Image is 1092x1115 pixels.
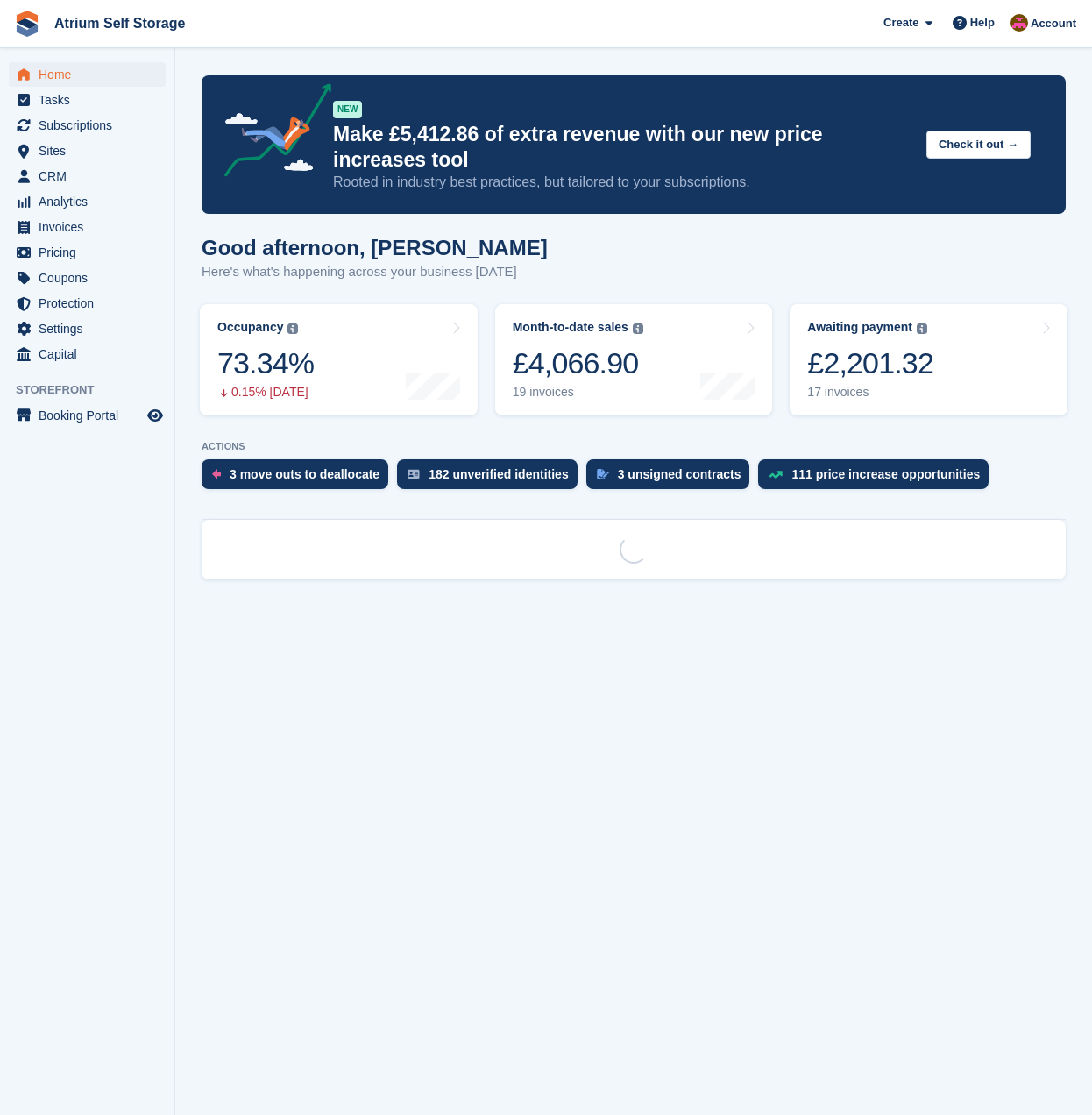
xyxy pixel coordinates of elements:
[513,320,628,335] div: Month-to-date sales
[970,14,995,32] span: Help
[618,467,741,481] div: 3 unsigned contracts
[495,304,773,415] a: Month-to-date sales £4,066.90 19 invoices
[513,385,643,400] div: 19 invoices
[791,467,980,481] div: 111 price increase opportunities
[807,320,912,335] div: Awaiting payment
[429,467,569,481] div: 182 unverified identities
[202,236,548,259] h1: Good afternoon, [PERSON_NAME]
[39,403,144,428] span: Booking Portal
[16,381,174,399] span: Storefront
[758,459,997,498] a: 111 price increase opportunities
[9,113,166,138] a: menu
[790,304,1067,415] a: Awaiting payment £2,201.32 17 invoices
[1031,15,1076,32] span: Account
[333,173,912,192] p: Rooted in industry best practices, but tailored to your subscriptions.
[807,385,933,400] div: 17 invoices
[633,323,643,334] img: icon-info-grey-7440780725fd019a000dd9b08b2336e03edf1995a4989e88bcd33f0948082b44.svg
[217,320,283,335] div: Occupancy
[917,323,927,334] img: icon-info-grey-7440780725fd019a000dd9b08b2336e03edf1995a4989e88bcd33f0948082b44.svg
[9,403,166,428] a: menu
[397,459,586,498] a: 182 unverified identities
[883,14,918,32] span: Create
[9,342,166,366] a: menu
[926,131,1031,160] button: Check it out →
[9,189,166,214] a: menu
[586,459,759,498] a: 3 unsigned contracts
[9,316,166,341] a: menu
[9,138,166,163] a: menu
[513,345,643,381] div: £4,066.90
[200,304,478,415] a: Occupancy 73.34% 0.15% [DATE]
[807,345,933,381] div: £2,201.32
[1010,14,1028,32] img: Mark Rhodes
[47,9,192,38] a: Atrium Self Storage
[9,164,166,188] a: menu
[212,469,221,479] img: move_outs_to_deallocate_icon-f764333ba52eb49d3ac5e1228854f67142a1ed5810a6f6cc68b1a99e826820c5.svg
[333,122,912,173] p: Make £5,412.86 of extra revenue with our new price increases tool
[39,266,144,290] span: Coupons
[39,138,144,163] span: Sites
[9,240,166,265] a: menu
[39,62,144,87] span: Home
[145,405,166,426] a: Preview store
[209,83,332,183] img: price-adjustments-announcement-icon-8257ccfd72463d97f412b2fc003d46551f7dbcb40ab6d574587a9cd5c0d94...
[230,467,379,481] div: 3 move outs to deallocate
[202,441,1066,452] p: ACTIONS
[39,113,144,138] span: Subscriptions
[217,385,314,400] div: 0.15% [DATE]
[39,291,144,316] span: Protection
[217,345,314,381] div: 73.34%
[14,11,40,37] img: stora-icon-8386f47178a22dfd0bd8f6a31ec36ba5ce8667c1dd55bd0f319d3a0aa187defe.svg
[39,316,144,341] span: Settings
[333,101,362,118] div: NEW
[287,323,298,334] img: icon-info-grey-7440780725fd019a000dd9b08b2336e03edf1995a4989e88bcd33f0948082b44.svg
[9,215,166,239] a: menu
[39,189,144,214] span: Analytics
[202,459,397,498] a: 3 move outs to deallocate
[39,342,144,366] span: Capital
[202,262,548,282] p: Here's what's happening across your business [DATE]
[39,215,144,239] span: Invoices
[769,471,783,479] img: price_increase_opportunities-93ffe204e8149a01c8c9dc8f82e8f89637d9d84a8eef4429ea346261dce0b2c0.svg
[39,164,144,188] span: CRM
[9,266,166,290] a: menu
[39,88,144,112] span: Tasks
[9,291,166,316] a: menu
[9,88,166,112] a: menu
[39,240,144,265] span: Pricing
[408,469,420,479] img: verify_identity-adf6edd0f0f0b5bbfe63781bf79b02c33cf7c696d77639b501bdc392416b5a36.svg
[597,469,609,479] img: contract_signature_icon-13c848040528278c33f63329250d36e43548de30e8caae1d1a13099fd9432cc5.svg
[9,62,166,87] a: menu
